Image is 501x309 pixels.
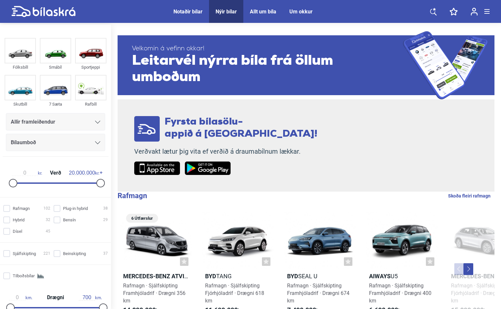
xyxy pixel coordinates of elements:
[471,8,478,16] img: user-login.svg
[134,147,317,156] p: Verðvakt lætur þig vita ef verðið á draumabílnum lækkar.
[287,283,349,304] span: Rafmagn · Sjálfskipting Framhjóladrif · Drægni 674 km
[463,263,473,275] button: Next
[79,295,102,300] span: km.
[63,216,76,223] span: Bensín
[13,228,22,235] span: Dísel
[45,295,66,300] span: Drægni
[289,9,313,15] a: Um okkur
[13,205,30,212] span: Rafmagn
[46,228,50,235] span: 45
[123,273,213,280] b: Mercedes-Benz Atvinnubílar
[75,100,106,108] div: Rafbíll
[103,216,108,223] span: 29
[129,214,155,223] span: 6 Útfærslur
[9,295,32,300] span: km.
[123,283,186,304] span: Rafmagn · Sjálfskipting Framhjóladrif · Drægni 356 km
[454,263,464,275] button: Previous
[118,192,147,200] b: Rafmagn
[448,192,491,200] a: Skoða fleiri rafmagn
[205,283,264,304] span: Rafmagn · Sjálfskipting Fjórhjóladrif · Drægni 618 km
[11,138,36,147] span: Bílaumboð
[369,283,431,304] span: Rafmagn · Sjálfskipting Framhjóladrif · Drægni 400 km
[132,45,403,53] span: Velkomin á vefinn okkar!
[40,63,71,71] div: Smábíl
[103,250,108,257] span: 37
[43,250,50,257] span: 221
[13,216,24,223] span: Hybrid
[69,170,99,176] span: kr.
[202,272,274,280] h2: Tang
[250,9,276,15] a: Allt um bíla
[369,273,391,280] b: Aiways
[103,205,108,212] span: 38
[11,117,55,127] span: Allir framleiðendur
[366,272,438,280] h2: U5
[75,63,106,71] div: Sportjeppi
[205,273,216,280] b: BYD
[12,170,42,176] span: kr.
[43,205,50,212] span: 102
[216,9,237,15] a: Nýir bílar
[13,250,36,257] span: Sjálfskipting
[451,273,498,280] b: Mercedes-Benz
[173,9,202,15] a: Notaðir bílar
[132,53,403,86] span: Leitarvél nýrra bíla frá öllum umboðum
[284,272,356,280] h2: Seal U
[48,170,63,176] span: Verð
[13,272,35,279] span: Tilboðsbílar
[5,63,36,71] div: Fólksbíll
[63,205,88,212] span: Plug-in hybrid
[5,100,36,108] div: Skutbíll
[118,31,494,99] a: Velkomin á vefinn okkar!Leitarvél nýrra bíla frá öllum umboðum
[165,117,317,139] span: Fyrsta bílasölu- appið á [GEOGRAPHIC_DATA]!
[287,273,298,280] b: BYD
[40,100,71,108] div: 7 Sæta
[120,272,192,280] h2: EQV millilangur
[63,250,86,257] span: Beinskipting
[46,216,50,223] span: 32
